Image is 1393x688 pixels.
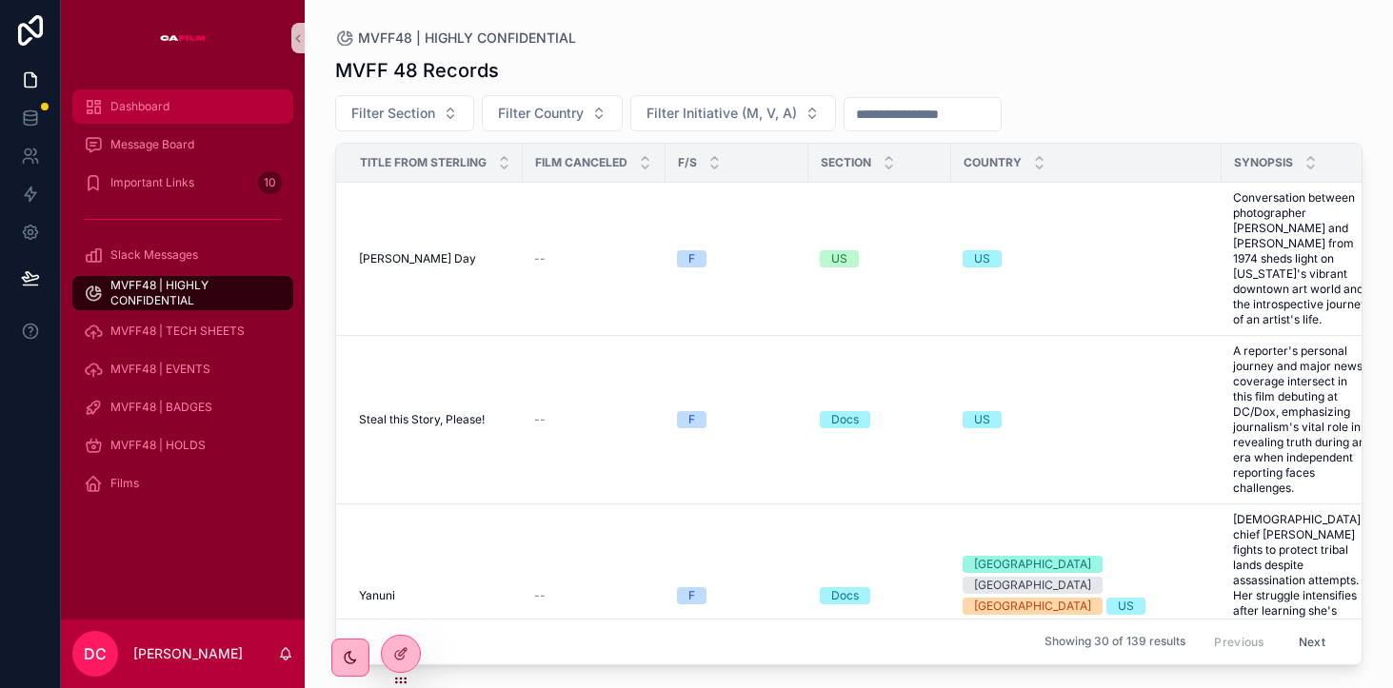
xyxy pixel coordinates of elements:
[359,588,395,603] span: Yanuni
[1285,627,1339,657] button: Next
[974,556,1091,573] div: [GEOGRAPHIC_DATA]
[630,95,836,131] button: Select Button
[359,251,511,266] a: [PERSON_NAME] Day
[534,588,546,603] span: --
[335,95,474,131] button: Select Button
[964,155,1022,170] span: Country
[534,251,654,266] a: --
[963,556,1210,636] a: [GEOGRAPHIC_DATA][GEOGRAPHIC_DATA][GEOGRAPHIC_DATA]US[GEOGRAPHIC_DATA]
[677,587,797,604] a: F
[688,411,695,428] div: F
[110,99,169,114] span: Dashboard
[110,247,198,263] span: Slack Messages
[133,644,243,663] p: [PERSON_NAME]
[963,250,1210,267] a: US
[72,128,293,162] a: Message Board
[110,278,274,308] span: MVFF48 | HIGHLY CONFIDENTIAL
[688,587,695,604] div: F
[482,95,623,131] button: Select Button
[110,175,194,190] span: Important Links
[677,411,797,428] a: F
[110,137,194,152] span: Message Board
[1045,635,1185,650] span: Showing 30 of 139 results
[535,155,627,170] span: Film Canceled
[110,400,212,415] span: MVFF48 | BADGES
[974,250,990,267] div: US
[359,588,511,603] a: Yanuni
[110,362,210,377] span: MVFF48 | EVENTS
[1234,155,1293,170] span: Synopsis
[1233,190,1368,327] a: Conversation between photographer [PERSON_NAME] and [PERSON_NAME] from 1974 sheds light on [US_ST...
[974,411,990,428] div: US
[335,57,499,84] h1: MVFF 48 Records
[359,412,511,427] a: Steal this Story, Please!
[647,104,797,123] span: Filter Initiative (M, V, A)
[534,251,546,266] span: --
[61,76,305,525] div: scrollable content
[72,276,293,310] a: MVFF48 | HIGHLY CONFIDENTIAL
[160,23,206,53] img: App logo
[72,89,293,124] a: Dashboard
[688,250,695,267] div: F
[974,598,1091,615] div: [GEOGRAPHIC_DATA]
[72,428,293,462] a: MVFF48 | HOLDS
[1118,598,1134,615] div: US
[84,642,107,665] span: DC
[1233,344,1368,496] a: A reporter's personal journey and major news coverage intersect in this film debuting at DC/Dox, ...
[72,238,293,272] a: Slack Messages
[963,411,1210,428] a: US
[358,29,576,48] span: MVFF48 | HIGHLY CONFIDENTIAL
[258,171,282,194] div: 10
[110,438,206,453] span: MVFF48 | HOLDS
[677,250,797,267] a: F
[72,166,293,200] a: Important Links10
[534,412,654,427] a: --
[351,104,435,123] span: Filter Section
[831,250,847,267] div: US
[1233,512,1368,679] a: [DEMOGRAPHIC_DATA] chief [PERSON_NAME] fights to protect tribal lands despite assassination attem...
[831,411,859,428] div: Docs
[359,412,485,427] span: Steal this Story, Please!
[534,412,546,427] span: --
[72,352,293,386] a: MVFF48 | EVENTS
[678,155,697,170] span: F/S
[335,29,576,48] a: MVFF48 | HIGHLY CONFIDENTIAL
[359,251,476,266] span: [PERSON_NAME] Day
[821,155,871,170] span: Section
[110,324,245,339] span: MVFF48 | TECH SHEETS
[820,587,940,604] a: Docs
[360,155,487,170] span: Title from Sterling
[974,577,1091,594] div: [GEOGRAPHIC_DATA]
[72,314,293,348] a: MVFF48 | TECH SHEETS
[820,250,940,267] a: US
[72,390,293,424] a: MVFF48 | BADGES
[110,476,139,491] span: Films
[831,587,859,604] div: Docs
[820,411,940,428] a: Docs
[498,104,584,123] span: Filter Country
[534,588,654,603] a: --
[72,466,293,501] a: Films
